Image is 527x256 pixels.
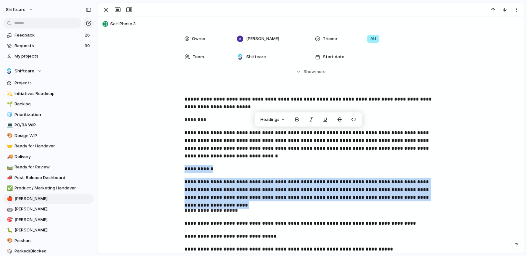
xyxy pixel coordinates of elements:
span: Backlog [15,101,91,107]
button: 🎯 [6,217,12,223]
span: Prioritization [15,112,91,118]
div: 🚚 [7,153,11,160]
button: 💻 [6,122,12,128]
a: My projects [3,51,94,61]
div: 🐛 [7,227,11,234]
span: 99 [85,43,91,49]
button: Headings [257,114,289,125]
span: [PERSON_NAME] [246,36,279,42]
span: Team [193,54,204,60]
span: Initiatives Roadmap [15,91,91,97]
a: ✅Product / Marketing Handover [3,183,94,193]
span: Start date [323,54,344,60]
span: Projects [15,80,91,86]
button: 🤖 [6,206,12,212]
button: 🎨 [6,133,12,139]
div: 🎯 [7,216,11,223]
div: 🎲 [7,248,11,255]
span: Requests [15,43,83,49]
a: 🧊Prioritization [3,110,94,120]
button: 🎨 [6,238,12,244]
div: 🎨 [7,237,11,244]
span: Ready for Review [15,164,91,170]
div: 🎨 [7,132,11,139]
div: 💫 [7,90,11,97]
div: 🌱 [7,101,11,108]
div: 🤖 [7,206,11,213]
span: Ready for Handover [15,143,91,149]
span: Shiftcare [246,54,266,60]
a: 🚚Delivery [3,152,94,162]
div: 💻 [7,122,11,129]
a: 📣Post-Release Dashboard [3,173,94,183]
a: 🛤️Ready for Review [3,162,94,172]
a: 🎨Design WIP [3,131,94,141]
a: 💫Initiatives Roadmap [3,89,94,99]
div: 🧊 [7,111,11,118]
a: 🤝Ready for Handover [3,141,94,151]
div: 🌱Backlog [3,99,94,109]
a: 🤖[PERSON_NAME] [3,204,94,214]
div: 🍎 [7,195,11,202]
span: Owner [192,36,206,42]
a: Projects [3,78,94,88]
span: [PERSON_NAME] [15,217,91,223]
span: Delivery [15,154,91,160]
span: [PERSON_NAME] [15,196,91,202]
button: 🐛 [6,227,12,233]
a: Feedback26 [3,30,94,40]
span: more [315,69,326,75]
span: Shiftcare [15,68,34,74]
button: 💫 [6,91,12,97]
button: 🚚 [6,154,12,160]
span: Parked/Blocked [15,248,91,254]
a: Requests99 [3,41,94,51]
span: [PERSON_NAME] [15,227,91,233]
div: 🍎[PERSON_NAME] [3,194,94,204]
button: Showmore [184,66,438,78]
a: 🐛[PERSON_NAME] [3,225,94,235]
div: 📣 [7,174,11,181]
span: Theme [323,36,337,42]
button: 🍎 [6,196,12,202]
button: 🛤️ [6,164,12,170]
span: Feedback [15,32,83,38]
a: 🎨Peishan [3,236,94,246]
button: SaH Phase 3 [100,19,522,29]
button: 🧊 [6,112,12,118]
div: 🛤️ [7,164,11,171]
button: shiftcare [3,5,37,15]
span: PO/BA WIP [15,122,91,128]
span: shiftcare [6,6,26,13]
span: My projects [15,53,91,59]
button: 🤝 [6,143,12,149]
button: ✅ [6,185,12,191]
span: SaH Phase 3 [110,21,522,27]
button: 📣 [6,175,12,181]
span: [PERSON_NAME] [15,206,91,212]
span: Design WIP [15,133,91,139]
button: 🌱 [6,101,12,107]
span: Peishan [15,238,91,244]
button: 🎲 [6,248,12,254]
span: Product / Marketing Handover [15,185,91,191]
a: 🎲Parked/Blocked [3,246,94,256]
div: 🤝 [7,143,11,150]
span: AU [370,36,376,42]
a: 💻PO/BA WIP [3,120,94,130]
div: ✅ [7,185,11,192]
a: 🎯[PERSON_NAME] [3,215,94,225]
